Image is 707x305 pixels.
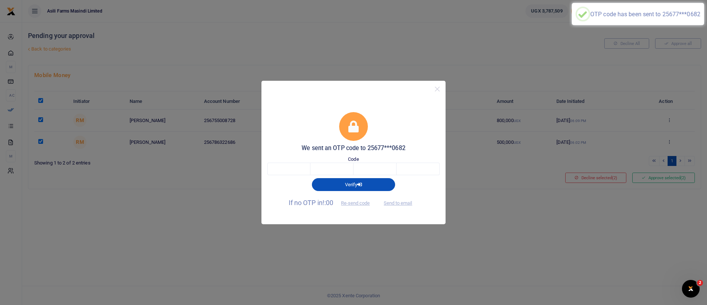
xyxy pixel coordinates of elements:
button: Close [432,84,443,94]
button: Verify [312,178,395,191]
iframe: Intercom live chat [682,280,700,298]
h5: We sent an OTP code to 25677***0682 [267,145,440,152]
div: OTP code has been sent to 25677***0682 [590,11,700,18]
span: 2 [697,280,703,286]
label: Code [348,156,359,163]
span: !:00 [323,199,333,207]
span: If no OTP in [289,199,376,207]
